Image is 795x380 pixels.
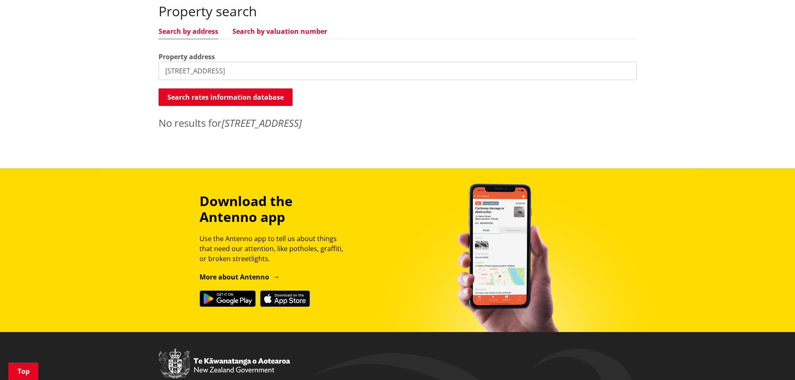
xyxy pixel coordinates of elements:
[159,367,290,375] a: New Zealand Government
[199,272,280,282] a: More about Antenno
[757,345,787,375] iframe: Messenger Launcher
[199,290,256,307] img: Get it on Google Play
[232,28,327,35] a: Search by valuation number
[222,116,302,130] em: [STREET_ADDRESS]
[8,362,38,380] a: Top
[199,193,351,225] h3: Download the Antenno app
[159,28,218,35] a: Search by address
[159,88,293,106] button: Search rates information database
[260,290,310,307] img: Download on the App Store
[199,234,351,264] p: Use the Antenno app to tell us about things that need our attention, like potholes, graffiti, or ...
[159,3,637,19] h2: Property search
[159,349,290,379] img: New Zealand Government
[159,116,637,131] p: No results for
[159,52,215,62] label: Property address
[159,62,637,80] input: e.g. Duke Street NGARUAWAHIA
